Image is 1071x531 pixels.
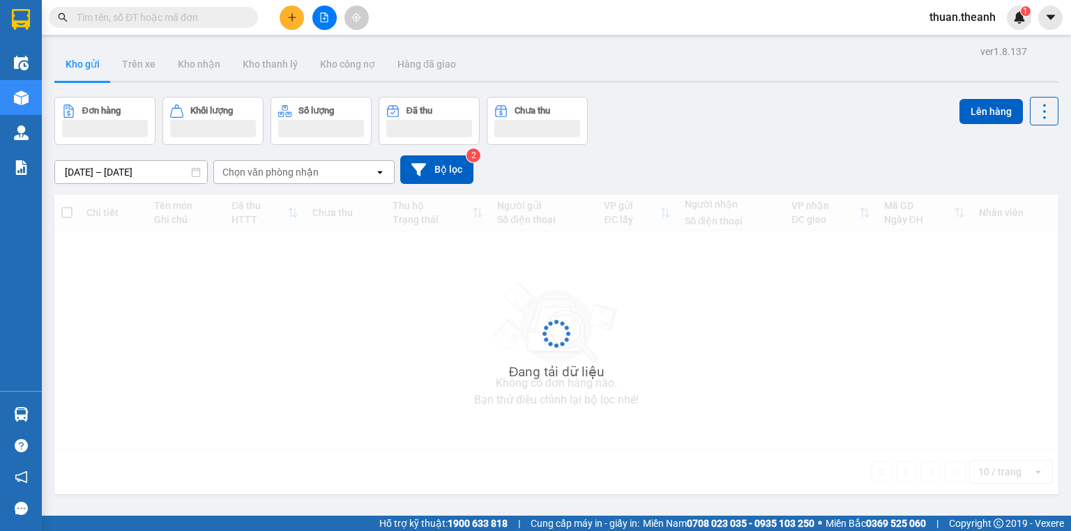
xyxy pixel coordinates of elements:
span: 1 [1023,6,1028,16]
span: notification [15,470,28,484]
input: Tìm tên, số ĐT hoặc mã đơn [77,10,241,25]
div: Khối lượng [190,106,233,116]
span: aim [351,13,361,22]
span: search [58,13,68,22]
span: copyright [994,518,1003,528]
span: | [936,516,939,531]
img: logo-vxr [12,9,30,30]
div: ver 1.8.137 [980,44,1027,59]
svg: open [374,167,386,178]
button: file-add [312,6,337,30]
sup: 2 [466,148,480,162]
span: message [15,502,28,515]
button: Hàng đã giao [386,47,467,81]
sup: 1 [1021,6,1031,16]
strong: 0369 525 060 [866,518,926,529]
button: Kho công nợ [309,47,386,81]
span: caret-down [1045,11,1057,24]
button: Số lượng [271,97,372,145]
button: aim [344,6,369,30]
button: caret-down [1038,6,1063,30]
div: Đơn hàng [82,106,121,116]
span: file-add [319,13,329,22]
div: Đã thu [407,106,432,116]
button: Bộ lọc [400,155,473,184]
button: Khối lượng [162,97,264,145]
img: warehouse-icon [14,125,29,140]
span: Miền Bắc [826,516,926,531]
div: Đang tải dữ liệu [509,362,605,383]
button: Kho nhận [167,47,231,81]
img: icon-new-feature [1013,11,1026,24]
img: warehouse-icon [14,407,29,422]
input: Select a date range. [55,161,207,183]
strong: 0708 023 035 - 0935 103 250 [687,518,814,529]
span: plus [287,13,297,22]
span: Hỗ trợ kỹ thuật: [379,516,508,531]
span: Cung cấp máy in - giấy in: [531,516,639,531]
img: solution-icon [14,160,29,175]
strong: 1900 633 818 [448,518,508,529]
span: Miền Nam [643,516,814,531]
img: warehouse-icon [14,56,29,70]
button: Kho gửi [54,47,111,81]
img: warehouse-icon [14,91,29,105]
button: Lên hàng [959,99,1023,124]
button: Kho thanh lý [231,47,309,81]
div: Số lượng [298,106,334,116]
span: | [518,516,520,531]
span: question-circle [15,439,28,452]
div: Chưa thu [515,106,550,116]
div: Chọn văn phòng nhận [222,165,319,179]
button: Đã thu [379,97,480,145]
span: ⚪️ [818,521,822,526]
button: Chưa thu [487,97,588,145]
span: thuan.theanh [918,8,1007,26]
button: plus [280,6,304,30]
button: Đơn hàng [54,97,155,145]
button: Trên xe [111,47,167,81]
